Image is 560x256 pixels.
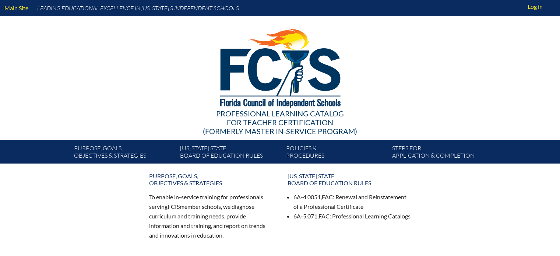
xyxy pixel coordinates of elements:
[283,169,416,189] a: [US_STATE] StateBoard of Education rules
[293,192,411,211] li: 6A-4.0051, : Renewal and Reinstatement of a Professional Certificate
[322,193,333,200] span: FAC
[389,143,495,164] a: Steps forapplication & completion
[177,143,283,164] a: [US_STATE] StateBoard of Education rules
[528,2,543,11] span: Log in
[227,118,333,127] span: for Teacher Certification
[168,203,180,210] span: FCIS
[68,109,492,136] div: Professional Learning Catalog (formerly Master In-service Program)
[1,3,31,13] a: Main Site
[318,213,330,220] span: FAC
[71,143,177,164] a: Purpose, goals,objectives & strategies
[204,16,356,117] img: FCISlogo221.eps
[293,211,411,221] li: 6A-5.071, : Professional Learning Catalogs
[283,143,389,164] a: Policies &Procedures
[145,169,277,189] a: Purpose, goals,objectives & strategies
[149,192,273,240] p: To enable in-service training for professionals serving member schools, we diagnose curriculum an...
